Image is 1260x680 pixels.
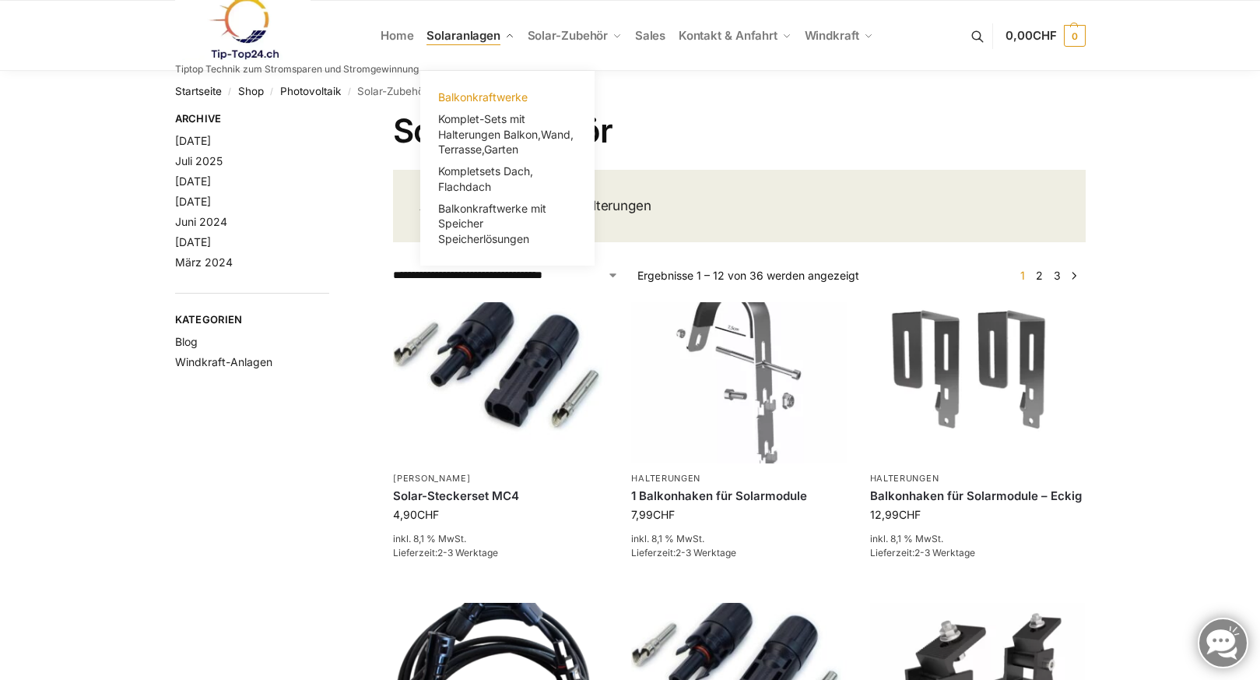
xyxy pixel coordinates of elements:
a: Juli 2025 [175,154,223,167]
span: Balkonkraftwerke [438,90,528,104]
span: CHF [1033,28,1057,43]
span: Balkonkraftwerke mit Speicher Speicherlösungen [438,202,546,245]
span: Kategorien [175,312,330,328]
p: inkl. 8,1 % MwSt. [631,532,846,546]
a: Photovoltaik [280,85,341,97]
a: Balkonkraftwerke mit Speicher Speicherlösungen [430,198,585,250]
span: Sales [635,28,666,43]
a: Sales [628,1,672,71]
span: Seite 1 [1016,269,1029,282]
img: Balkonhaken für runde Handläufe [631,302,846,463]
span: / [341,86,357,98]
a: Solar-Zubehör [521,1,628,71]
nav: Breadcrumb [175,71,1086,111]
span: Kontakt & Anfahrt [679,28,777,43]
a: Halterungen [870,473,939,484]
img: Balkonhaken für Solarmodule - Eckig [870,302,1085,463]
a: Windkraft [798,1,879,71]
p: inkl. 8,1 % MwSt. [870,532,1085,546]
span: CHF [899,508,921,521]
span: Lieferzeit: [631,547,736,558]
span: Solaranlagen [426,28,500,43]
a: [PERSON_NAME] [393,473,470,484]
p: inkl. 8,1 % MwSt. [393,532,608,546]
a: Halterungen [631,473,700,484]
a: Seite 2 [1032,269,1047,282]
a: 1 Balkonhaken für Solarmodule [631,488,846,504]
span: 0 [1064,25,1086,47]
a: [DATE] [175,174,211,188]
a: Balkonkraftwerke [430,86,585,108]
button: Close filters [329,112,339,129]
span: Solar-Zubehör [528,28,609,43]
span: CHF [417,508,439,521]
p: Ergebnisse 1 – 12 von 36 werden angezeigt [637,267,859,284]
a: [DATE] [175,235,211,248]
span: CHF [653,508,675,521]
a: Juni 2024 [175,215,227,228]
a: März 2024 [175,255,233,269]
a: Shop [238,85,264,97]
h1: Solar-Zubehör [393,111,1085,150]
select: Shop-Reihenfolge [393,267,619,284]
bdi: 4,90 [393,508,439,521]
span: Lieferzeit: [393,547,498,558]
a: Komplet-Sets mit Halterungen Balkon,Wand, Terrasse,Garten [430,108,585,160]
a: Startseite [175,85,222,97]
bdi: 12,99 [870,508,921,521]
a: Seite 3 [1050,269,1065,282]
a: [DATE] [175,195,211,208]
span: 0,00 [1006,28,1056,43]
span: Archive [175,111,330,127]
a: Kompletsets Dach, Flachdach [430,160,585,198]
span: Windkraft [805,28,859,43]
a: Blog [175,335,198,348]
span: / [222,86,238,98]
a: Solar-Steckerset MC4 [393,488,608,504]
a: Balkonhaken für Solarmodule – Eckig [870,488,1085,504]
span: 2-3 Werktage [676,547,736,558]
a: Windkraft-Anlagen [175,355,272,368]
span: 2-3 Werktage [437,547,498,558]
span: Lieferzeit: [870,547,975,558]
a: Kontakt & Anfahrt [672,1,798,71]
bdi: 7,99 [631,508,675,521]
nav: Produkt-Seitennummerierung [1011,267,1085,284]
img: mc4 solarstecker [393,302,608,463]
a: [DATE] [175,134,211,147]
span: Kompletsets Dach, Flachdach [438,164,533,193]
a: → [1068,267,1079,284]
span: 2-3 Werktage [914,547,975,558]
a: 0,00CHF 0 [1006,12,1085,59]
a: Solaranlagen [420,1,521,71]
span: Komplet-Sets mit Halterungen Balkon,Wand, Terrasse,Garten [438,112,574,156]
span: / [264,86,280,98]
p: Tiptop Technik zum Stromsparen und Stromgewinnung [175,65,419,74]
